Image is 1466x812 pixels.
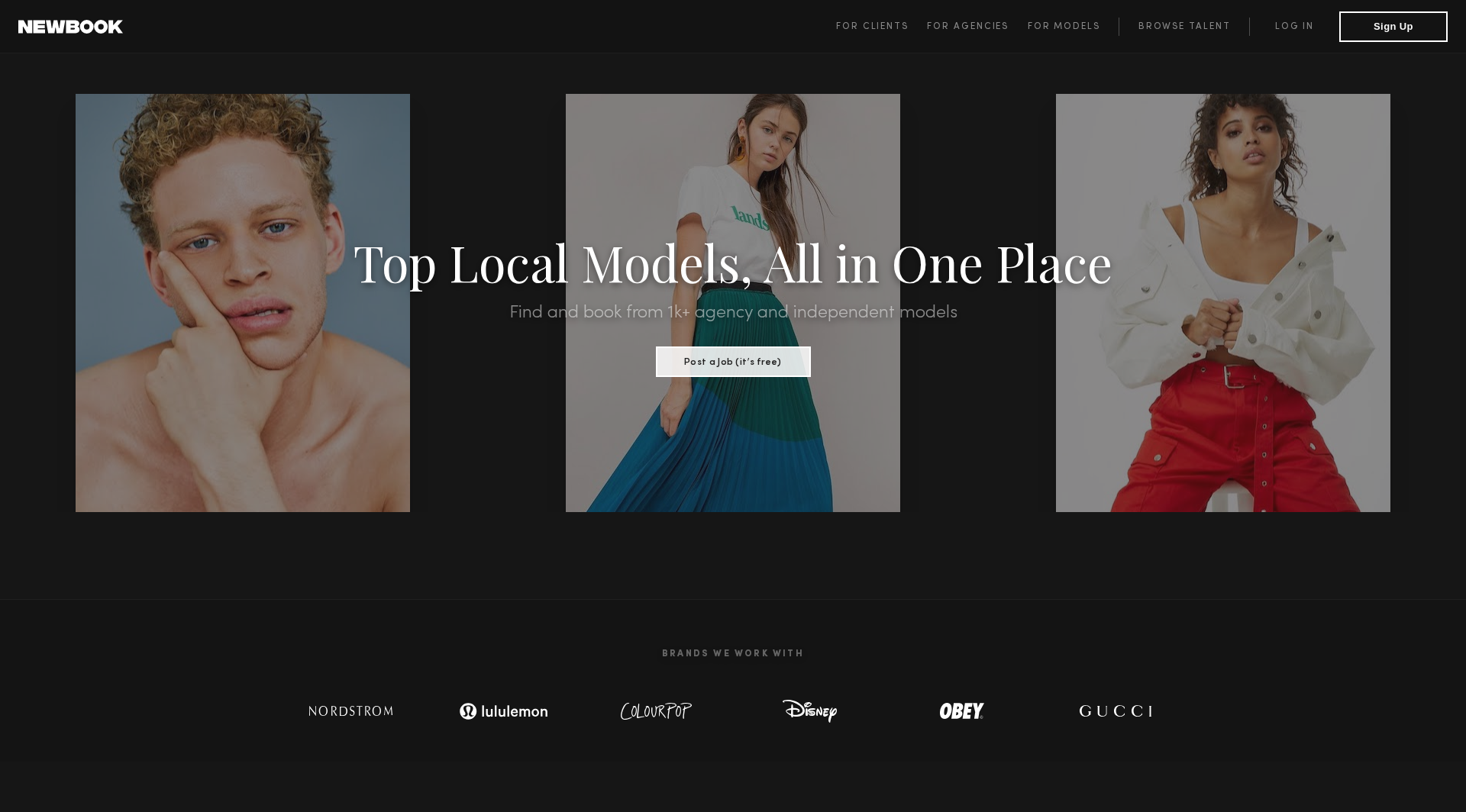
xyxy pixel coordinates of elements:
h2: Brands We Work With [275,630,1191,678]
img: logo-disney.svg [760,696,859,727]
span: For Agencies [927,22,1009,31]
a: Browse Talent [1119,18,1249,36]
img: logo-lulu.svg [450,696,557,727]
a: For Models [1028,18,1119,36]
span: For Models [1028,22,1100,31]
a: Post a Job (it’s free) [656,352,811,369]
span: For Clients [836,22,909,31]
a: Log in [1249,18,1339,36]
h2: Find and book from 1k+ agency and independent models [110,304,1356,322]
img: logo-nordstrom.svg [298,696,405,727]
a: For Agencies [927,18,1027,36]
img: logo-colour-pop.svg [607,696,706,727]
img: logo-obey.svg [912,696,1012,727]
button: Post a Job (it’s free) [656,346,811,377]
button: Sign Up [1339,11,1448,42]
h1: Top Local Models, All in One Place [110,238,1356,285]
a: For Clients [836,18,927,36]
img: logo-gucci.svg [1065,696,1164,727]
